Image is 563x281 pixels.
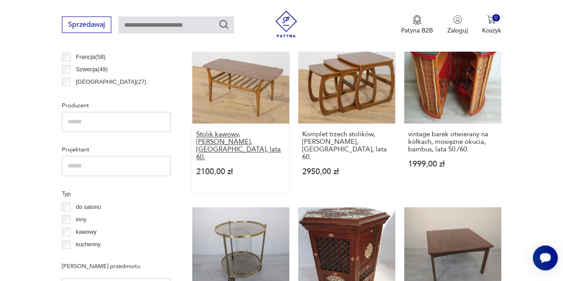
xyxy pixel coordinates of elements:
p: Szwecja ( 49 ) [76,65,108,74]
img: Ikona medalu [413,15,421,25]
h3: vintage barek otwierany na kółkach, mosiężne okucia, bambus, lata 50./60. [408,130,497,153]
p: Koszyk [482,26,501,35]
p: do salonu [76,202,101,212]
button: Zaloguj [447,15,468,35]
button: Sprzedawaj [62,16,111,33]
img: Patyna - sklep z meblami i dekoracjami vintage [273,11,300,37]
p: Typ [62,189,171,199]
p: Czechosłowacja ( 21 ) [76,90,128,99]
a: Ikona medaluPatyna B2B [401,15,433,35]
p: kuchenny [76,240,101,249]
img: Ikona koszyka [487,15,496,24]
a: vintage barek otwierany na kółkach, mosiężne okucia, bambus, lata 50./60.vintage barek otwierany ... [404,26,501,193]
button: Patyna B2B [401,15,433,35]
p: Francja ( 58 ) [76,52,105,62]
a: Stolik kawowy, Nathan, Wielka Brytania, lata 60.Stolik kawowy, [PERSON_NAME], [GEOGRAPHIC_DATA], ... [192,26,289,193]
p: Zaloguj [447,26,468,35]
p: 1999,00 zł [408,160,497,168]
h3: Stolik kawowy, [PERSON_NAME], [GEOGRAPHIC_DATA], lata 60. [196,130,285,161]
a: KlasykKomplet trzech stolików, Parker Knoll, Wielka Brytania, lata 60.Komplet trzech stolików, [P... [298,26,395,193]
h3: Komplet trzech stolików, [PERSON_NAME], [GEOGRAPHIC_DATA], lata 60. [302,130,391,161]
p: inny [76,215,86,224]
iframe: Smartsupp widget button [533,245,558,270]
p: 2950,00 zł [302,168,391,175]
button: Szukaj [219,19,229,30]
a: Sprzedawaj [62,22,111,29]
p: Producent [62,101,171,110]
p: kawowy [76,227,96,237]
p: 2100,00 zł [196,168,285,175]
button: 0Koszyk [482,15,501,35]
p: [PERSON_NAME] przedmiotu [62,261,171,271]
p: [GEOGRAPHIC_DATA] ( 27 ) [76,77,146,87]
p: Projektant [62,145,171,155]
img: Ikonka użytkownika [453,15,462,24]
p: Patyna B2B [401,26,433,35]
div: 0 [492,14,500,22]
